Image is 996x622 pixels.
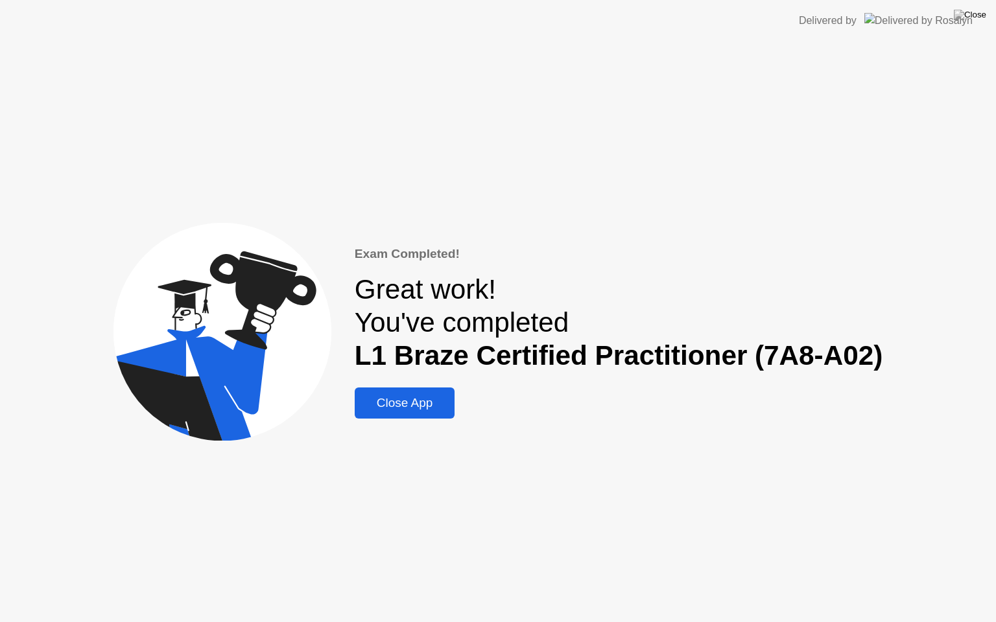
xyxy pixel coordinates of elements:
img: Delivered by Rosalyn [864,13,973,28]
div: Exam Completed! [355,245,883,264]
div: Great work! You've completed [355,273,883,372]
div: Close App [359,396,451,410]
img: Close [954,10,986,20]
div: Delivered by [799,13,857,29]
b: L1 Braze Certified Practitioner (7A8-A02) [355,340,883,371]
button: Close App [355,387,455,419]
